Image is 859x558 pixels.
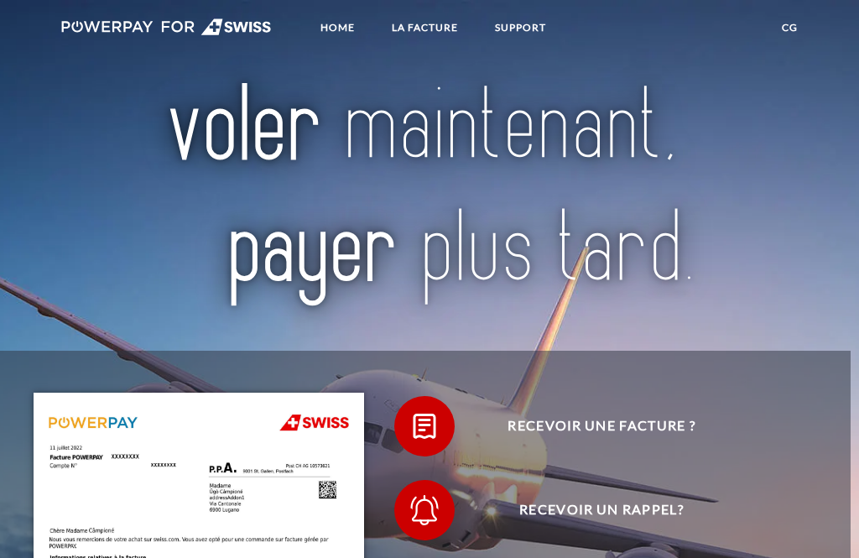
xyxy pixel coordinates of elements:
a: CG [768,13,812,43]
a: Home [306,13,369,43]
span: Recevoir un rappel? [417,480,787,540]
span: Recevoir une facture ? [417,396,787,456]
img: logo-swiss-white.svg [61,18,272,35]
a: Recevoir un rappel? [372,477,809,544]
button: Recevoir un rappel? [394,480,787,540]
a: SUPPORT [481,13,560,43]
img: qb_bell.svg [406,491,444,529]
button: Recevoir une facture ? [394,396,787,456]
a: LA FACTURE [377,13,472,43]
img: qb_bill.svg [406,407,444,445]
img: title-swiss_fr.svg [133,56,726,321]
a: Recevoir une facture ? [372,393,809,460]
